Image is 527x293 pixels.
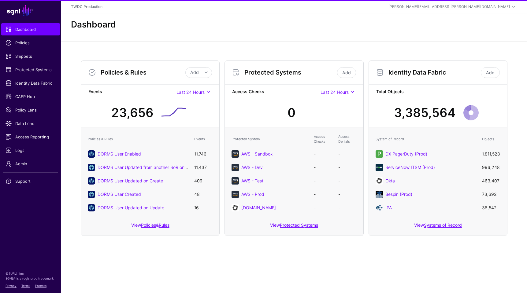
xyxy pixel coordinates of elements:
span: Dashboard [6,26,56,32]
a: Logs [1,144,60,156]
a: Snippets [1,50,60,62]
a: Admin [1,158,60,170]
a: Privacy [6,284,17,288]
a: Dashboard [1,23,60,35]
a: CAEP Hub [1,90,60,103]
a: Terms [21,284,30,288]
a: SGNL [4,4,58,17]
span: Snippets [6,53,56,59]
span: Logs [6,147,56,153]
span: CAEP Hub [6,93,56,100]
span: Support [6,178,56,184]
span: Policies [6,40,56,46]
span: Protected Systems [6,67,56,73]
a: Data Lens [1,117,60,130]
p: © [URL], Inc [6,271,56,276]
a: Policy Lens [1,104,60,116]
span: Admin [6,161,56,167]
span: Data Lens [6,120,56,126]
span: Identity Data Fabric [6,80,56,86]
p: SGNL® is a registered trademark [6,276,56,281]
a: Patents [35,284,46,288]
span: Policy Lens [6,107,56,113]
a: Identity Data Fabric [1,77,60,89]
span: Access Reporting [6,134,56,140]
a: Access Reporting [1,131,60,143]
a: Policies [1,37,60,49]
a: Protected Systems [1,64,60,76]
